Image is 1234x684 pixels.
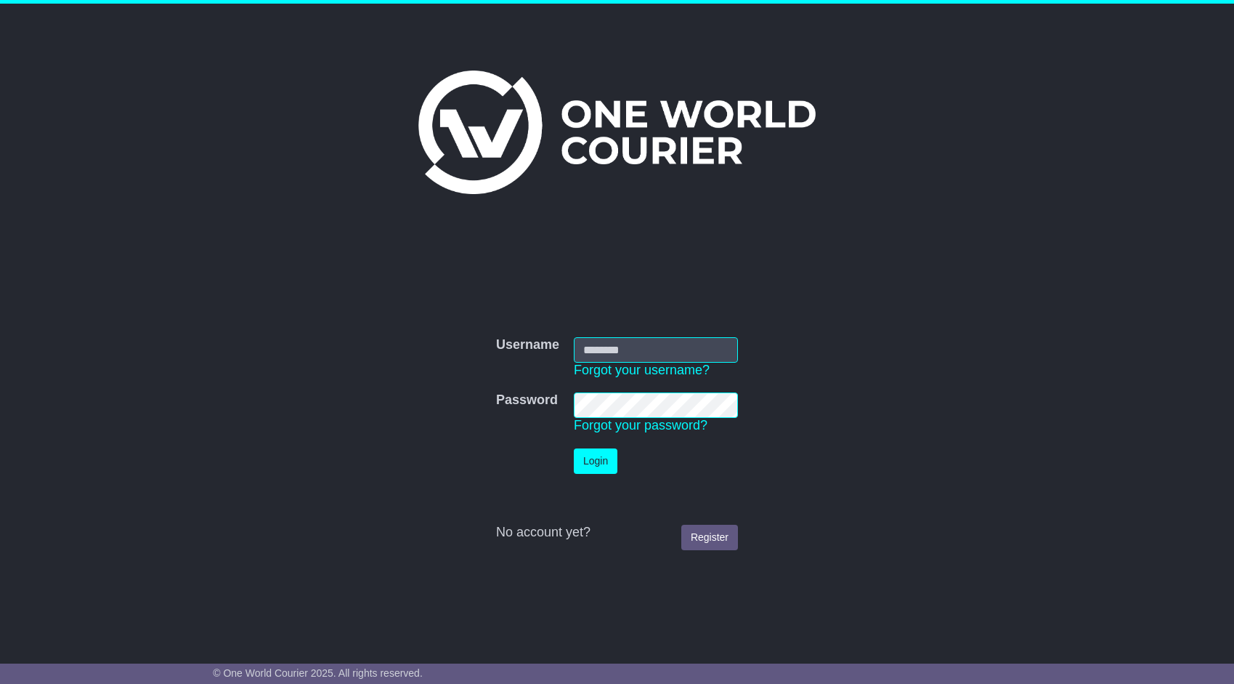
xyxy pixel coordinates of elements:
div: No account yet? [496,525,738,541]
a: Forgot your username? [574,363,710,377]
a: Register [681,525,738,550]
img: One World [418,71,815,194]
button: Login [574,448,617,474]
span: © One World Courier 2025. All rights reserved. [213,667,423,679]
a: Forgot your password? [574,418,707,432]
label: Username [496,337,559,353]
label: Password [496,393,558,409]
